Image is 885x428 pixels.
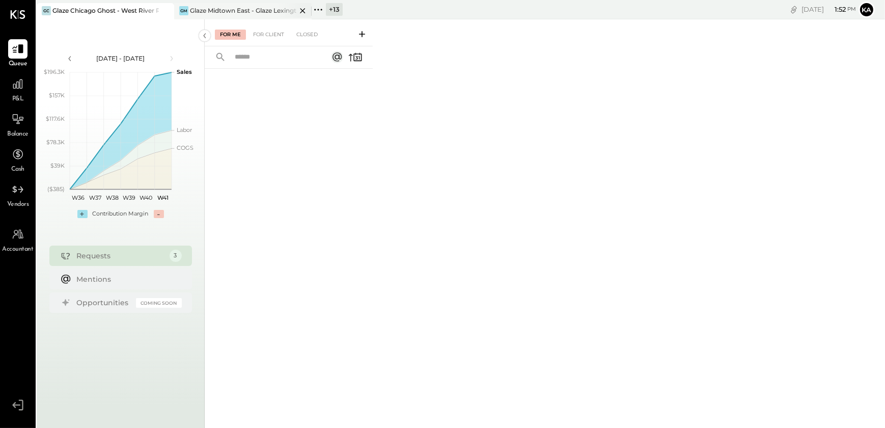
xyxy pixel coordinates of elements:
span: Balance [7,130,29,139]
div: Mentions [77,274,177,284]
div: + 13 [326,3,343,16]
text: $196.3K [44,68,65,75]
div: Glaze Chicago Ghost - West River Rice LLC [52,6,159,15]
text: W40 [140,194,152,201]
div: Coming Soon [136,298,182,308]
button: Ka [859,2,875,18]
div: GC [42,6,51,15]
div: + [77,210,88,218]
text: Sales [177,68,192,75]
text: Labor [177,126,192,133]
span: Accountant [3,245,34,254]
div: [DATE] - [DATE] [77,54,164,63]
a: Accountant [1,225,35,254]
div: Requests [77,251,164,261]
div: [DATE] [801,5,856,14]
div: copy link [789,4,799,15]
a: Balance [1,110,35,139]
a: P&L [1,74,35,104]
div: GM [179,6,188,15]
text: COGS [177,144,193,151]
text: W36 [72,194,85,201]
text: W37 [89,194,101,201]
div: For Client [248,30,289,40]
a: Cash [1,145,35,174]
text: $117.6K [46,115,65,122]
span: Cash [11,165,24,174]
text: ($385) [47,185,65,193]
div: For Me [215,30,246,40]
span: Queue [9,60,27,69]
div: Opportunities [77,298,131,308]
text: $39K [50,162,65,169]
text: $78.3K [46,139,65,146]
span: P&L [12,95,24,104]
text: W41 [157,194,169,201]
div: 3 [170,250,182,262]
div: Closed [291,30,323,40]
text: W39 [123,194,135,201]
div: Contribution Margin [93,210,149,218]
text: $157K [49,92,65,99]
text: W38 [105,194,118,201]
a: Vendors [1,180,35,209]
span: Vendors [7,200,29,209]
div: - [154,210,164,218]
a: Queue [1,39,35,69]
div: Glaze Midtown East - Glaze Lexington One LLC [190,6,296,15]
